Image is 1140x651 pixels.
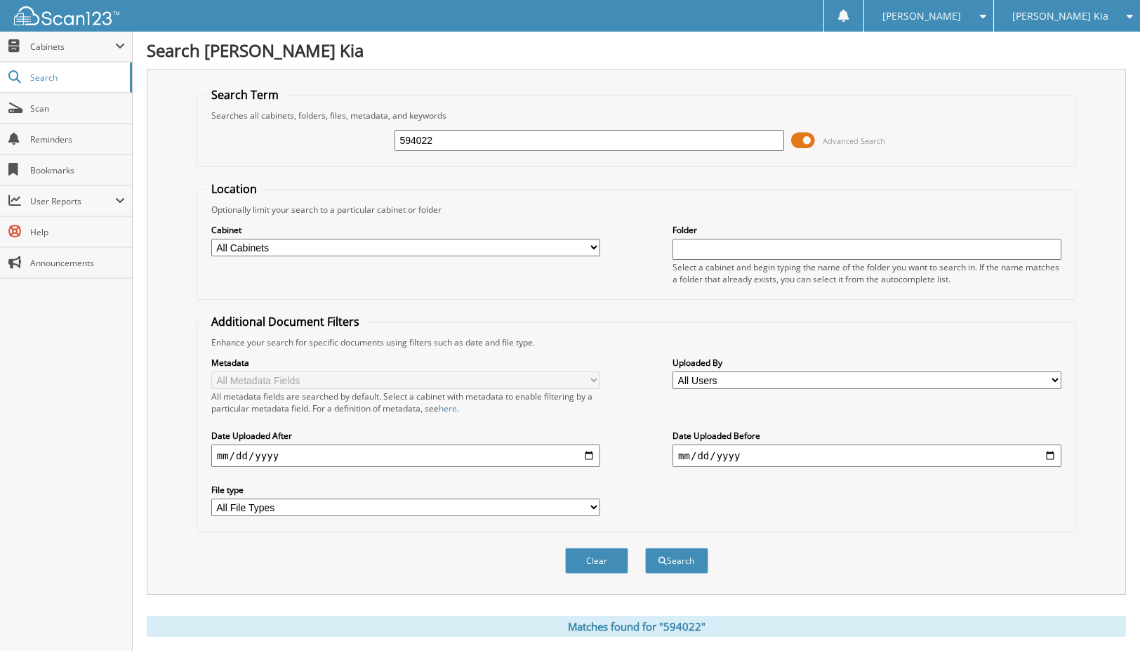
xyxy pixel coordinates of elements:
span: Announcements [30,257,125,269]
span: Cabinets [30,41,115,53]
label: File type [211,484,600,496]
label: Uploaded By [672,357,1061,369]
div: Optionally limit your search to a particular cabinet or folder [204,204,1069,216]
button: Clear [565,548,628,574]
label: Metadata [211,357,600,369]
a: here [439,402,457,414]
div: Enhance your search for specific documents using filters such as date and file type. [204,336,1069,348]
span: [PERSON_NAME] Kia [1012,12,1108,20]
label: Date Uploaded After [211,430,600,442]
span: Help [30,226,125,238]
div: Select a cabinet and begin typing the name of the folder you want to search in. If the name match... [672,261,1061,285]
span: Scan [30,103,125,114]
span: Search [30,72,123,84]
span: [PERSON_NAME] [882,12,961,20]
div: All metadata fields are searched by default. Select a cabinet with metadata to enable filtering b... [211,390,600,414]
legend: Location [204,181,264,197]
div: Searches all cabinets, folders, files, metadata, and keywords [204,110,1069,121]
span: Reminders [30,133,125,145]
button: Search [645,548,708,574]
label: Cabinet [211,224,600,236]
label: Folder [672,224,1061,236]
legend: Search Term [204,87,286,103]
span: Advanced Search [823,136,885,146]
img: scan123-logo-white.svg [14,6,119,25]
span: Bookmarks [30,164,125,176]
div: Matches found for "594022" [147,616,1126,637]
input: start [211,445,600,467]
h1: Search [PERSON_NAME] Kia [147,39,1126,62]
input: end [672,445,1061,467]
label: Date Uploaded Before [672,430,1061,442]
legend: Additional Document Filters [204,314,366,329]
span: User Reports [30,195,115,207]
